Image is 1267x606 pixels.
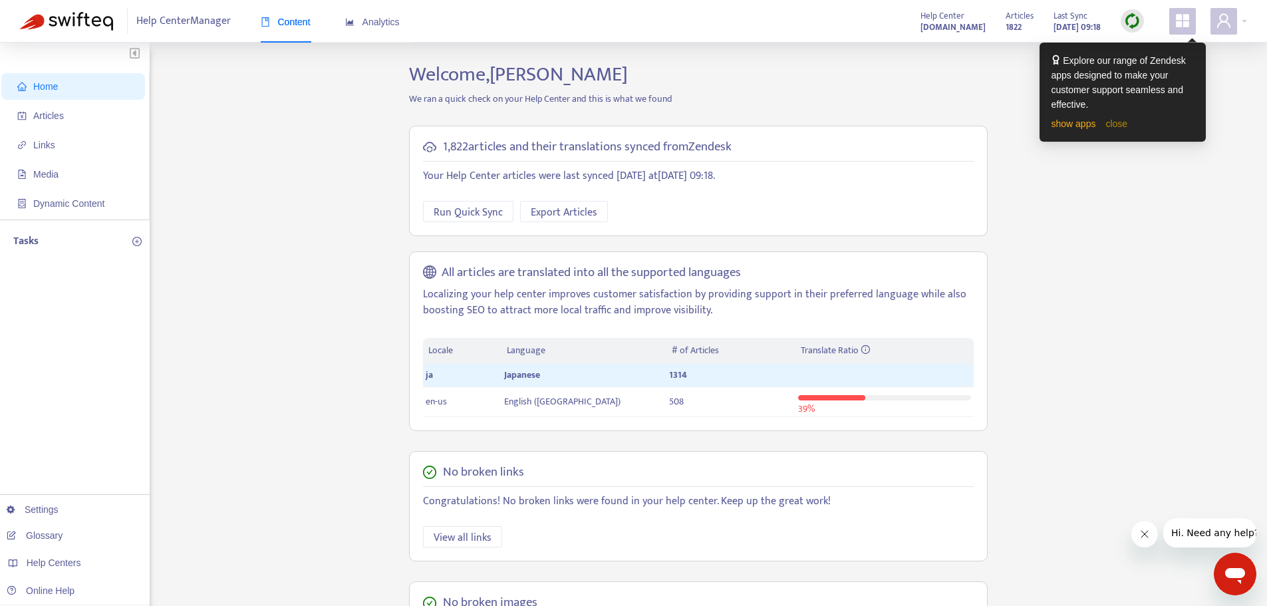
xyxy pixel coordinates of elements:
[17,111,27,120] span: account-book
[504,367,540,382] span: Japanese
[443,140,732,155] h5: 1,822 articles and their translations synced from Zendesk
[798,401,815,416] span: 39 %
[1054,20,1101,35] strong: [DATE] 09:18
[531,204,597,221] span: Export Articles
[423,168,974,184] p: Your Help Center articles were last synced [DATE] at [DATE] 09:18 .
[7,504,59,515] a: Settings
[17,140,27,150] span: link
[920,19,986,35] a: [DOMAIN_NAME]
[27,557,81,568] span: Help Centers
[7,585,74,596] a: Online Help
[261,17,311,27] span: Content
[136,9,231,34] span: Help Center Manager
[17,82,27,91] span: home
[434,204,503,221] span: Run Quick Sync
[399,92,998,106] p: We ran a quick check on your Help Center and this is what we found
[666,338,795,364] th: # of Articles
[501,338,666,364] th: Language
[261,17,270,27] span: book
[20,12,113,31] img: Swifteq
[920,20,986,35] strong: [DOMAIN_NAME]
[426,394,447,409] span: en-us
[423,140,436,154] span: cloud-sync
[1054,9,1087,23] span: Last Sync
[33,169,59,180] span: Media
[1131,521,1158,547] iframe: メッセージを閉じる
[1216,13,1232,29] span: user
[426,367,433,382] span: ja
[33,198,104,209] span: Dynamic Content
[1214,553,1256,595] iframe: メッセージングウィンドウを開くボタン
[132,237,142,246] span: plus-circle
[423,526,502,547] button: View all links
[1163,518,1256,547] iframe: 会社からのメッセージ
[520,201,608,222] button: Export Articles
[13,233,39,249] p: Tasks
[1175,13,1191,29] span: appstore
[423,201,513,222] button: Run Quick Sync
[423,338,501,364] th: Locale
[345,17,354,27] span: area-chart
[1006,9,1034,23] span: Articles
[1124,13,1141,29] img: sync.dc5367851b00ba804db3.png
[504,394,621,409] span: English ([GEOGRAPHIC_DATA])
[33,140,55,150] span: Links
[1006,20,1022,35] strong: 1822
[17,199,27,208] span: container
[423,287,974,319] p: Localizing your help center improves customer satisfaction by providing support in their preferre...
[423,466,436,479] span: check-circle
[345,17,400,27] span: Analytics
[33,110,64,121] span: Articles
[669,367,687,382] span: 1314
[17,170,27,179] span: file-image
[7,530,63,541] a: Glossary
[423,265,436,281] span: global
[443,465,524,480] h5: No broken links
[1052,53,1194,112] div: Explore our range of Zendesk apps designed to make your customer support seamless and effective.
[8,9,96,20] span: Hi. Need any help?
[442,265,741,281] h5: All articles are translated into all the supported languages
[434,530,492,546] span: View all links
[423,494,974,510] p: Congratulations! No broken links were found in your help center. Keep up the great work!
[1105,118,1127,129] a: close
[1052,118,1096,129] a: show apps
[33,81,58,92] span: Home
[669,394,684,409] span: 508
[920,9,964,23] span: Help Center
[801,343,968,358] div: Translate Ratio
[409,58,628,91] span: Welcome, [PERSON_NAME]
